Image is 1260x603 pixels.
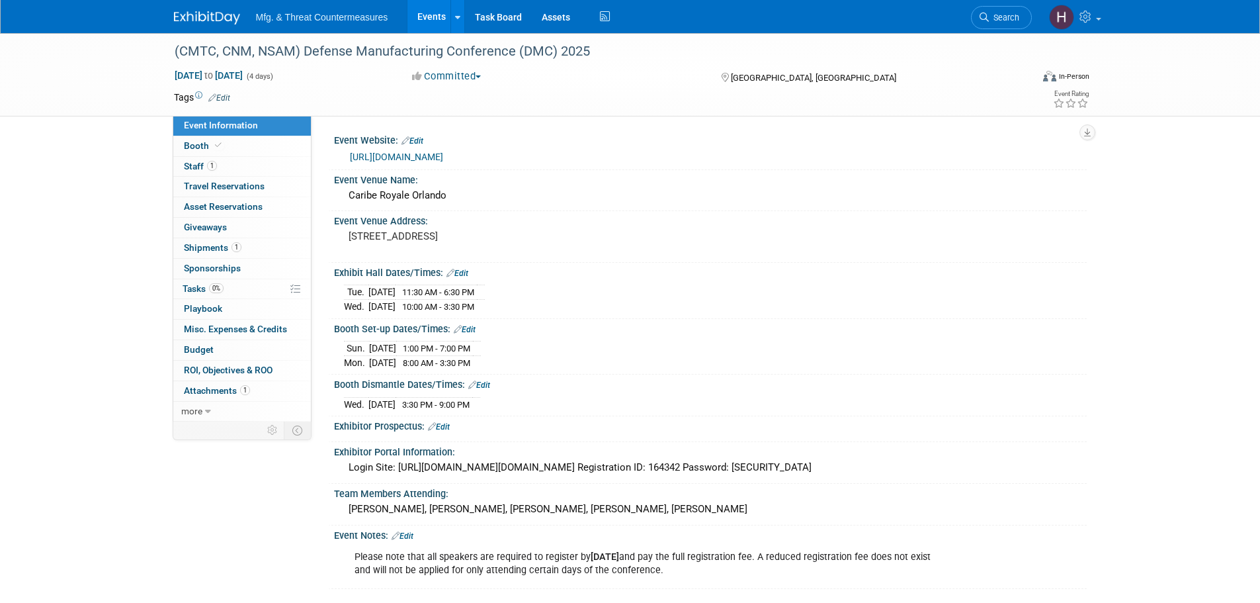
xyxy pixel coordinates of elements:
a: Sponsorships [173,259,311,279]
span: more [181,406,202,416]
a: Edit [208,93,230,103]
div: Event Rating [1053,91,1089,97]
div: [PERSON_NAME], [PERSON_NAME], [PERSON_NAME], [PERSON_NAME], [PERSON_NAME] [344,499,1077,520]
a: Edit [401,136,423,146]
pre: [STREET_ADDRESS] [349,230,633,242]
span: 3:30 PM - 9:00 PM [402,400,470,410]
div: Booth Dismantle Dates/Times: [334,375,1087,392]
span: 8:00 AM - 3:30 PM [403,358,470,368]
div: Event Format [954,69,1090,89]
button: Committed [407,70,486,83]
a: Shipments1 [173,238,311,258]
a: Booth [173,136,311,156]
td: [DATE] [368,285,396,300]
span: [GEOGRAPHIC_DATA], [GEOGRAPHIC_DATA] [731,73,896,83]
a: ROI, Objectives & ROO [173,361,311,381]
span: 11:30 AM - 6:30 PM [402,287,474,297]
div: (CMTC, CNM, NSAM) Defense Manufacturing Conference (DMC) 2025 [170,40,1012,64]
img: ExhibitDay [174,11,240,24]
span: (4 days) [245,72,273,81]
span: Mfg. & Threat Countermeasures [256,12,388,23]
div: Exhibitor Prospectus: [334,416,1087,434]
div: Booth Set-up Dates/Times: [334,319,1087,336]
td: Toggle Event Tabs [284,422,311,439]
a: Edit [428,422,450,432]
td: Tue. [344,285,368,300]
span: 1:00 PM - 7:00 PM [403,344,470,353]
td: Wed. [344,300,368,314]
div: In-Person [1058,71,1089,81]
a: Tasks0% [173,279,311,299]
a: Travel Reservations [173,177,311,197]
span: Tasks [183,283,224,294]
td: [DATE] [368,300,396,314]
td: [DATE] [369,342,396,356]
div: Exhibit Hall Dates/Times: [334,263,1087,280]
div: Login Site: [URL][DOMAIN_NAME][DOMAIN_NAME] Registration ID: 164342 Password: [SECURITY_DATA] [344,457,1077,478]
span: Attachments [184,385,250,396]
a: Edit [468,381,490,390]
div: Event Venue Address: [334,211,1087,228]
span: Playbook [184,303,222,314]
span: ROI, Objectives & ROO [184,365,273,375]
span: 1 [240,385,250,395]
a: Edit [446,269,468,278]
div: Team Members Attending: [334,484,1087,500]
span: Misc. Expenses & Credits [184,324,287,334]
a: Staff1 [173,157,311,177]
a: Search [971,6,1032,29]
span: Asset Reservations [184,201,263,212]
div: Caribe Royale Orlando [344,185,1077,206]
a: Attachments1 [173,381,311,401]
a: [URL][DOMAIN_NAME] [350,152,443,162]
span: Giveaways [184,222,227,232]
span: 0% [209,283,224,293]
td: Mon. [344,355,369,369]
td: [DATE] [368,397,396,411]
b: [DATE] [591,551,619,563]
img: Hillary Hawkins [1049,5,1074,30]
div: Event Website: [334,130,1087,148]
a: Playbook [173,299,311,319]
span: [DATE] [DATE] [174,70,243,81]
a: Giveaways [173,218,311,238]
span: 10:00 AM - 3:30 PM [402,302,474,312]
a: Event Information [173,116,311,136]
td: [DATE] [369,355,396,369]
span: 1 [231,242,241,252]
div: Please note that all speakers are required to register by and pay the full registration fee. A re... [345,544,941,584]
a: more [173,402,311,422]
span: Search [989,13,1019,23]
div: Exhibitor Portal Information: [334,442,1087,459]
a: Budget [173,340,311,360]
td: Wed. [344,397,368,411]
i: Booth reservation complete [215,142,222,149]
span: to [202,70,215,81]
a: Misc. Expenses & Credits [173,320,311,340]
span: Sponsorships [184,263,241,273]
span: Booth [184,140,224,151]
span: Travel Reservations [184,181,265,191]
a: Edit [392,532,413,541]
div: Event Venue Name: [334,170,1087,187]
a: Asset Reservations [173,197,311,217]
span: Staff [184,161,217,171]
span: 1 [207,161,217,171]
span: Budget [184,344,214,355]
td: Sun. [344,342,369,356]
div: Event Notes: [334,526,1087,543]
img: Format-Inperson.png [1043,71,1056,81]
td: Tags [174,91,230,104]
span: Event Information [184,120,258,130]
td: Personalize Event Tab Strip [261,422,284,439]
a: Edit [454,325,476,334]
span: Shipments [184,242,241,253]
